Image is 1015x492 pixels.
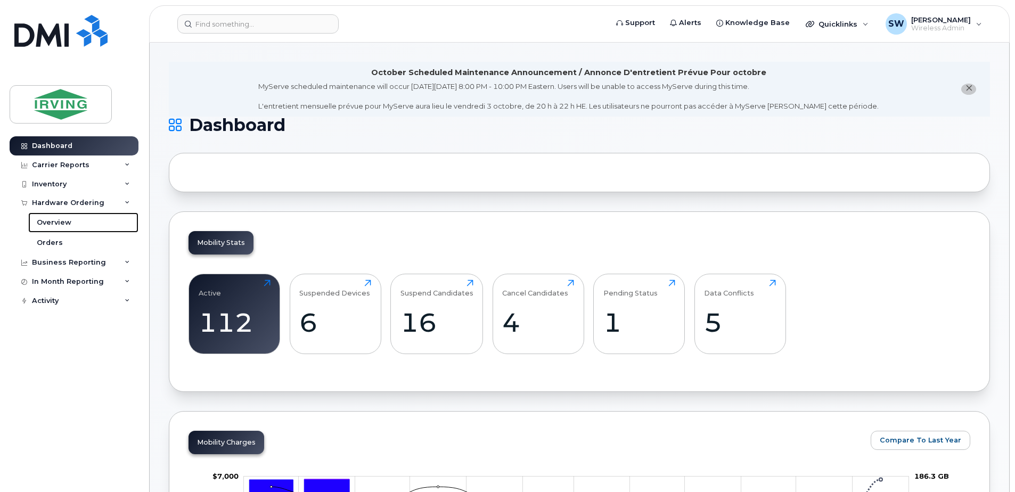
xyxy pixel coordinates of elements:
div: 1 [603,307,675,338]
a: Active112 [199,280,271,348]
div: Suspend Candidates [400,280,473,297]
span: Dashboard [189,117,285,133]
a: Suspend Candidates16 [400,280,473,348]
div: 6 [299,307,371,338]
button: close notification [961,84,976,95]
span: Compare To Last Year [880,435,961,445]
div: Active [199,280,221,297]
div: 5 [704,307,776,338]
g: $0 [212,472,239,480]
a: Pending Status1 [603,280,675,348]
tspan: 186.3 GB [914,472,949,480]
button: Compare To Last Year [871,431,970,450]
div: MyServe scheduled maintenance will occur [DATE][DATE] 8:00 PM - 10:00 PM Eastern. Users will be u... [258,81,879,111]
tspan: $7,000 [212,472,239,480]
div: 16 [400,307,473,338]
div: Data Conflicts [704,280,754,297]
div: 112 [199,307,271,338]
div: October Scheduled Maintenance Announcement / Annonce D'entretient Prévue Pour octobre [371,67,766,78]
a: Data Conflicts5 [704,280,776,348]
div: Cancel Candidates [502,280,568,297]
div: Pending Status [603,280,658,297]
div: Suspended Devices [299,280,370,297]
a: Cancel Candidates4 [502,280,574,348]
div: 4 [502,307,574,338]
a: Suspended Devices6 [299,280,371,348]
